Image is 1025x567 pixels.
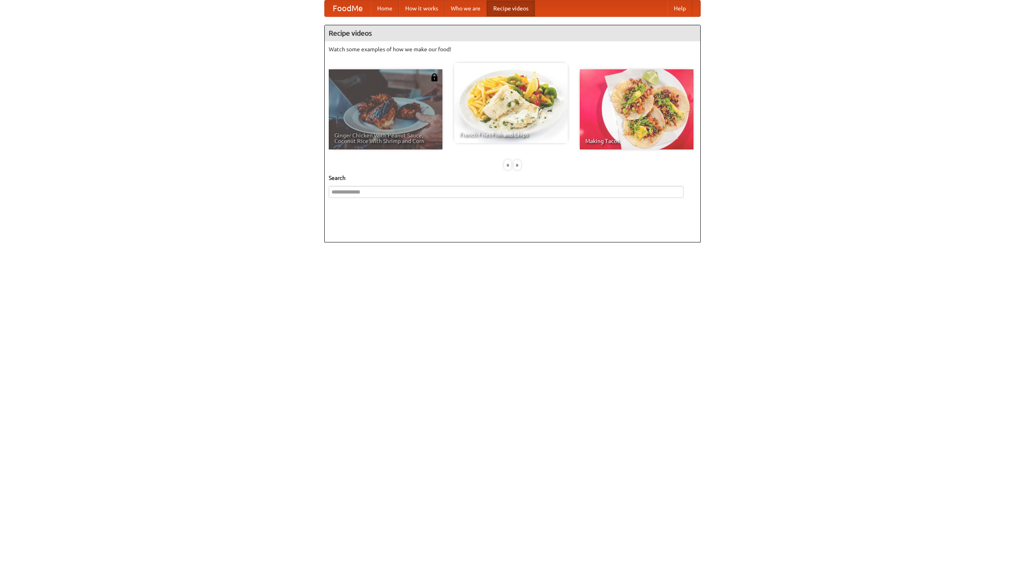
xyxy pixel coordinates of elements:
span: French Fries Fish and Chips [460,132,562,137]
a: Recipe videos [487,0,535,16]
h4: Recipe videos [325,25,700,41]
span: Making Tacos [585,138,688,144]
a: French Fries Fish and Chips [454,63,568,143]
div: « [504,160,511,170]
p: Watch some examples of how we make our food! [329,45,696,53]
h5: Search [329,174,696,182]
a: Making Tacos [580,69,693,149]
div: » [514,160,521,170]
a: Who we are [444,0,487,16]
a: Help [667,0,692,16]
a: How it works [399,0,444,16]
img: 483408.png [430,73,438,81]
a: FoodMe [325,0,371,16]
a: Home [371,0,399,16]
